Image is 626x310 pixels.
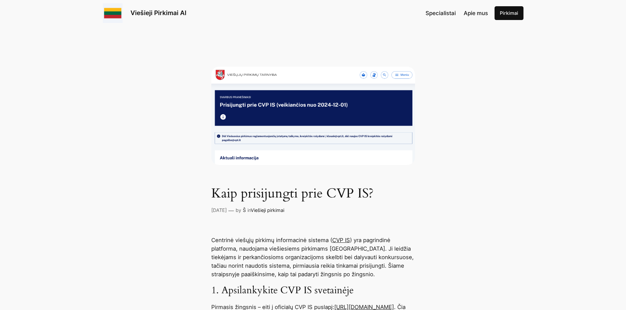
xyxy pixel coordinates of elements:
[464,9,488,17] a: Apie mus
[332,237,350,243] a: CVP IS
[251,207,284,213] a: Viešieji pirkimai
[211,186,415,201] h1: Kaip prisijungti prie CVP IS?
[130,9,186,17] a: Viešieji Pirkimai AI
[495,6,523,20] a: Pirkimai
[211,207,227,213] a: [DATE]
[103,3,123,23] img: Viešieji pirkimai logo
[211,285,415,297] h3: 1. Apsilankykite CVP IS svetainėje
[228,206,234,215] p: —
[426,9,456,17] a: Specialistai
[236,207,241,214] p: by
[243,207,246,213] a: Š
[464,10,488,16] span: Apie mus
[211,236,415,279] p: Centrinė viešųjų pirkimų informacinė sistema ( ) yra pagrindinė platforma, naudojama viešiesiems ...
[426,9,488,17] nav: Navigation
[247,207,251,213] span: in
[426,10,456,16] span: Specialistai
